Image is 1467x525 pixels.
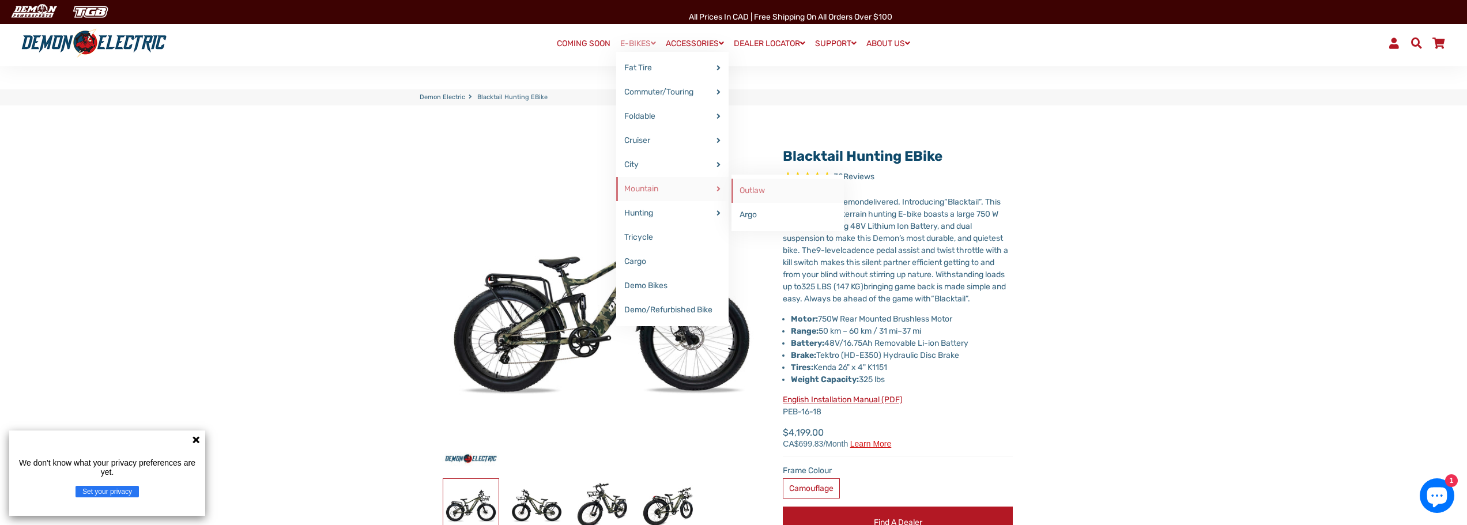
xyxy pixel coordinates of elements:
a: English Installation Manual (PDF) [783,395,903,405]
span: 325 LBS (147 KG) [801,282,863,292]
img: TGB Canada [67,2,114,21]
a: COMING SOON [553,36,614,52]
span: ” [979,197,981,207]
span: 9-level [816,245,842,255]
a: Mountain [616,177,729,201]
span: – [897,326,902,336]
strong: Range: [791,326,819,336]
label: Frame Colour [783,464,1013,477]
inbox-online-store-chat: Shopify online store chat [1416,478,1458,516]
span: “ [931,294,934,304]
span: $4,199.00 [783,426,891,448]
li: 50 km – 60 km / 31 mi 37 mi [791,325,1013,337]
a: SUPPORT [811,35,861,52]
img: Demon Electric [6,2,61,21]
span: Blacktail [948,197,979,207]
strong: Motor: [791,314,818,324]
span: PEB-16-18 [783,395,903,417]
a: ABOUT US [862,35,914,52]
a: Demo/Refurbished Bike [616,298,729,322]
span: 30 reviews [834,172,874,182]
a: Argo [731,203,844,227]
a: Foldable [616,104,729,129]
li: 48V/16.75Ah Removable Li-ion Battery [791,337,1013,349]
a: DEALER LOCATOR [730,35,809,52]
li: Tektro (HD-E350) Hydraulic Disc Brake [791,349,1013,361]
span: . This heavy-duty, all-terrain hunting E-bike boasts a large 750 W motor, a Samsung 48V Lithium I... [783,197,1001,243]
a: Commuter/Touring [616,80,729,104]
strong: Tires: [791,362,813,372]
a: Fat Tire [616,56,729,80]
a: City [616,153,729,177]
a: Blacktail Hunting eBike [783,148,942,164]
a: E-BIKES [616,35,660,52]
a: Demo Bikes [616,274,729,298]
span: “ [944,197,948,207]
button: Set your privacy [76,486,139,497]
strong: Battery: [791,338,824,348]
a: ACCESSORIES [662,35,728,52]
span: s most durable, and quietest bike. The [783,233,1003,255]
span: delivered. Introducing [864,197,944,207]
a: Tricycle [616,225,729,250]
strong: Weight Capacity: [791,375,859,384]
p: We don't know what your privacy preferences are yet. [14,458,201,477]
span: Rated 4.7 out of 5 stars 30 reviews [783,171,1013,184]
span: ’ [899,233,900,243]
span: Blacktail Hunting eBike [477,93,548,103]
a: Cruiser [616,129,729,153]
a: Outlaw [731,179,844,203]
strong: Brake: [791,350,816,360]
li: Kenda 26" x 4" K1151 [791,361,1013,373]
span: cadence pedal assist and twist throttle with a kill switch makes this silent partner efficient ge... [783,245,1008,304]
li: 750W Rear Mounted Brushless Motor [791,313,1013,325]
span: All Prices in CAD | Free shipping on all orders over $100 [689,12,892,22]
a: Hunting [616,201,729,225]
img: Demon Electric logo [17,28,171,58]
a: Demon Electric [420,93,465,103]
span: Reviews [843,172,874,182]
li: 325 lbs [791,373,1013,386]
label: Camouflage [783,478,840,498]
a: Cargo [616,250,729,274]
span: Blacktail [934,294,966,304]
span: ”. [966,294,970,304]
